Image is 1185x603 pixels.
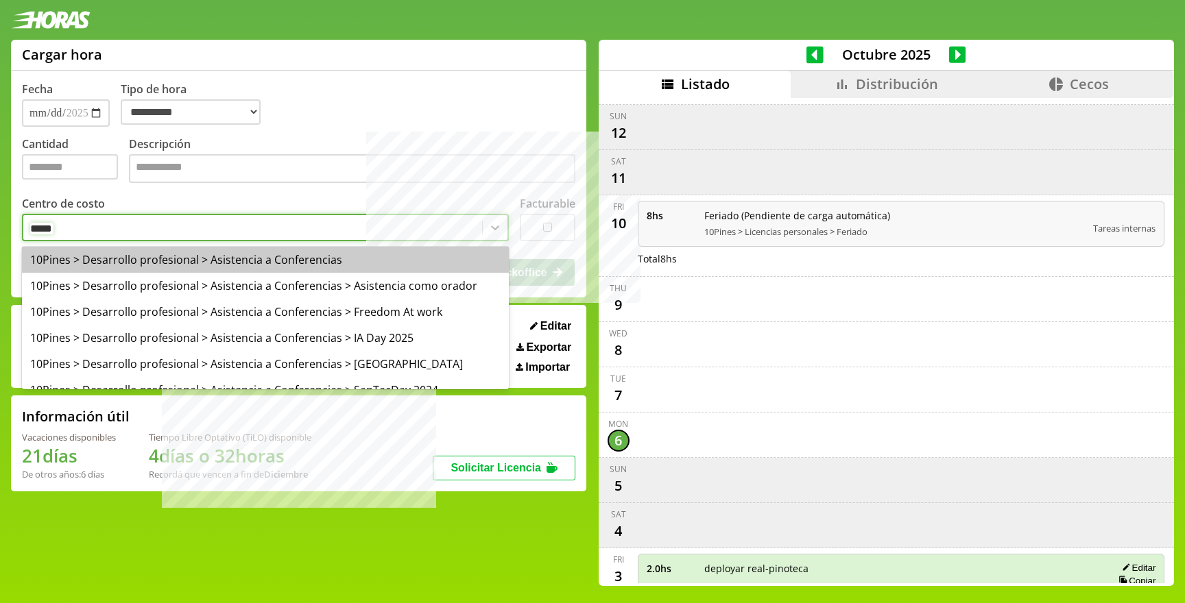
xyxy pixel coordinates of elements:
button: Exportar [512,341,575,354]
div: scrollable content [599,98,1174,584]
h1: 21 días [22,443,116,468]
div: 10Pines > Desarrollo profesional > Asistencia a Conferencias > [GEOGRAPHIC_DATA] [22,351,509,377]
div: 3 [608,565,630,587]
span: 2.0 hs [647,562,695,575]
div: 10Pines > Desarrollo profesional > Asistencia a Conferencias > IA Day 2025 [22,325,509,351]
span: Tareas internas [1093,222,1156,234]
div: Wed [609,328,627,339]
div: 11 [608,167,630,189]
label: Tipo de hora [121,82,272,127]
div: Sat [611,156,626,167]
span: Feriado (Pendiente de carga automática) [704,209,1084,222]
input: Cantidad [22,154,118,180]
div: Tue [610,373,626,384]
div: 6 [608,430,630,452]
div: 10Pines > Desarrollo profesional > Asistencia a Conferencias > Asistencia como orador [22,273,509,299]
div: Sat [611,508,626,520]
button: Editar [1118,562,1156,574]
button: Solicitar Licencia [433,456,575,480]
span: Importar [525,361,570,373]
label: Facturable [520,196,575,211]
div: Mon [608,418,628,430]
span: Editar [540,320,571,332]
span: Exportar [526,341,571,354]
div: Sun [610,110,627,122]
textarea: Descripción [129,154,575,183]
div: Sun [610,463,627,475]
label: Descripción [129,136,575,186]
label: Centro de costo [22,196,105,211]
b: Diciembre [264,468,308,480]
div: 9 [608,294,630,316]
h1: Cargar hora [22,45,102,64]
div: 10Pines > Desarrollo profesional > Asistencia a Conferencias > Freedom At work [22,299,509,325]
button: Editar [526,319,575,333]
div: 10 [608,212,630,234]
div: Total 8 hs [638,252,1165,265]
div: 4 [608,520,630,542]
img: logotipo [11,11,91,29]
div: Recordá que vencen a fin de [149,468,311,480]
div: 10Pines > Desarrollo profesional > Asistencia a Conferencias > SanTecDay 2024 [22,377,509,403]
div: 12 [608,122,630,144]
div: De otros años: 6 días [22,468,116,480]
span: 8 hs [647,209,695,222]
span: Octubre 2025 [824,45,949,64]
div: Vacaciones disponibles [22,431,116,443]
span: deployar real-pinoteca [704,562,1099,575]
label: Cantidad [22,136,129,186]
label: Fecha [22,82,53,97]
span: 10Pines > Licencias personales > Feriado [704,225,1084,238]
div: Tiempo Libre Optativo (TiLO) disponible [149,431,311,443]
h2: Información útil [22,407,130,426]
div: 8 [608,339,630,361]
span: Listado [681,75,730,93]
h1: 4 días o 32 horas [149,443,311,468]
span: Cecos [1070,75,1109,93]
div: 5 [608,475,630,497]
span: Solicitar Licencia [451,462,541,473]
div: 7 [608,384,630,406]
div: 10Pines > Desarrollo profesional > Asistencia a Conferencias [22,247,509,273]
div: Fri [613,201,624,212]
button: Copiar [1114,575,1156,587]
div: Fri [613,554,624,565]
select: Tipo de hora [121,99,261,125]
span: Distribución [856,75,938,93]
div: Thu [610,282,627,294]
